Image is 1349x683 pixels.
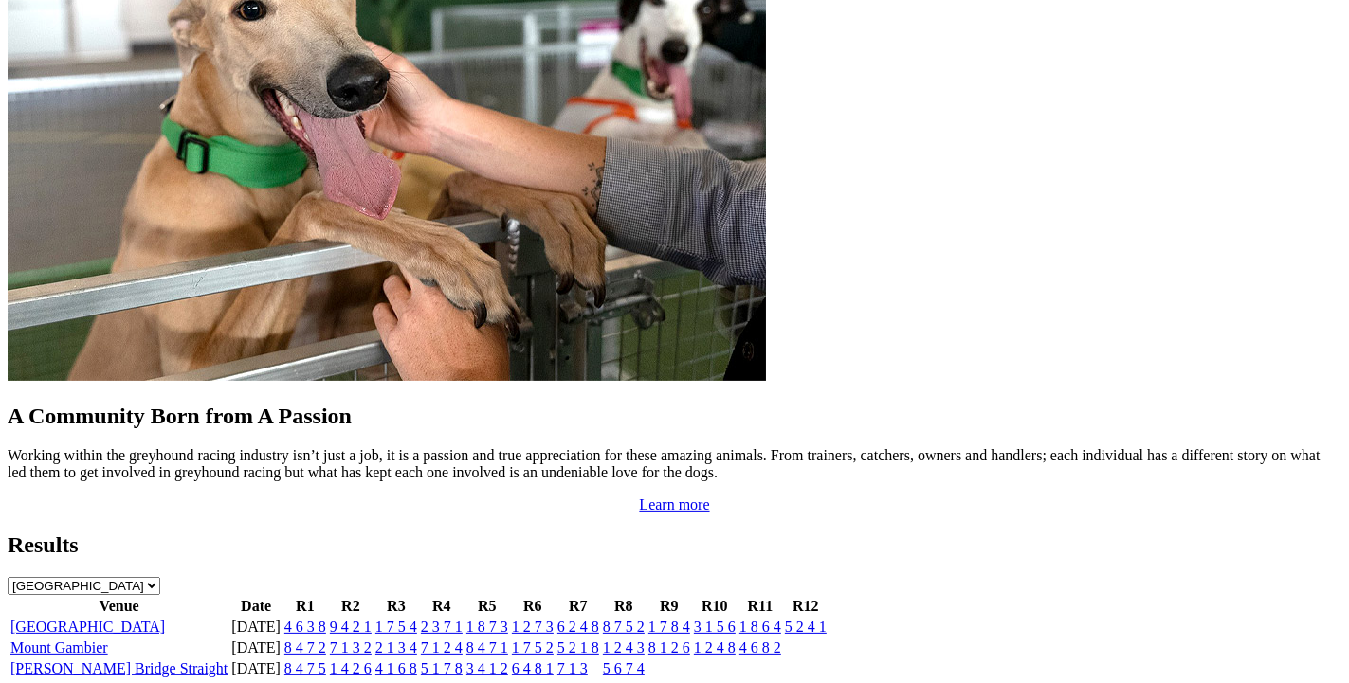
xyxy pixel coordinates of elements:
[602,597,646,616] th: R8
[738,597,782,616] th: R11
[330,619,372,635] a: 9 4 2 1
[375,639,417,656] a: 2 1 3 4
[283,597,327,616] th: R1
[603,619,645,635] a: 8 7 5 2
[374,597,418,616] th: R3
[284,660,326,676] a: 8 4 7 5
[648,639,690,656] a: 8 1 2 6
[421,639,463,656] a: 7 1 2 4
[330,660,372,676] a: 1 4 2 6
[375,660,417,676] a: 4 1 6 8
[603,660,645,676] a: 5 6 7 4
[466,660,508,676] a: 3 4 1 2
[739,639,781,656] a: 4 6 8 2
[784,597,828,616] th: R12
[230,638,282,657] td: [DATE]
[694,619,736,635] a: 3 1 5 6
[10,619,165,635] a: [GEOGRAPHIC_DATA]
[421,660,463,676] a: 5 1 7 8
[739,619,781,635] a: 1 8 6 4
[8,404,1341,429] h2: A Community Born from A Passion
[557,639,599,656] a: 5 2 1 8
[230,618,282,637] td: [DATE]
[421,619,463,635] a: 2 3 7 1
[603,639,645,656] a: 1 2 4 3
[465,597,509,616] th: R5
[639,496,709,512] a: Learn more
[556,597,600,616] th: R7
[512,639,554,656] a: 1 7 5 2
[512,619,554,635] a: 1 2 7 3
[230,659,282,678] td: [DATE]
[693,597,737,616] th: R10
[647,597,691,616] th: R9
[420,597,464,616] th: R4
[648,619,690,635] a: 1 7 8 4
[8,447,1341,481] p: Working within the greyhound racing industry isn’t just a job, it is a passion and true appreciat...
[330,639,372,656] a: 7 1 3 2
[466,639,508,656] a: 8 4 7 1
[557,660,588,676] a: 7 1 3
[230,597,282,616] th: Date
[8,532,1341,558] h2: Results
[329,597,373,616] th: R2
[10,660,228,676] a: [PERSON_NAME] Bridge Straight
[512,660,554,676] a: 6 4 8 1
[375,619,417,635] a: 1 7 5 4
[10,639,108,656] a: Mount Gambier
[9,597,228,616] th: Venue
[511,597,555,616] th: R6
[466,619,508,635] a: 1 8 7 3
[284,639,326,656] a: 8 4 7 2
[785,619,827,635] a: 5 2 4 1
[284,619,326,635] a: 4 6 3 8
[694,639,736,656] a: 1 2 4 8
[557,619,599,635] a: 6 2 4 8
